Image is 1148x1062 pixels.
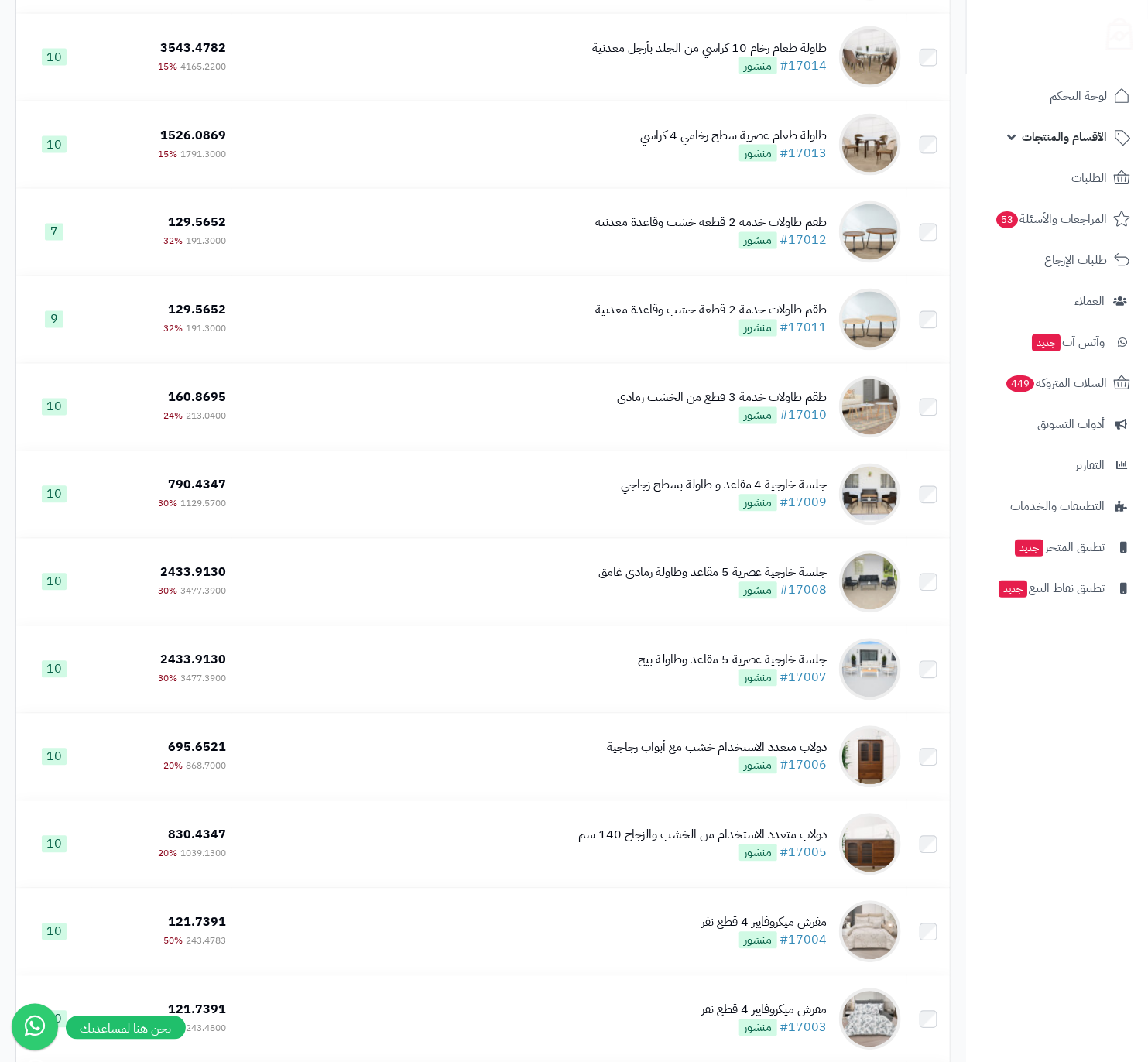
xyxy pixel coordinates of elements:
[42,661,67,678] span: 10
[739,320,777,337] span: منشور
[180,584,226,598] span: 3477.3900
[163,322,183,336] span: 32%
[42,49,67,66] span: 10
[701,914,828,932] div: مفرش ميكروفايبر 4 قطع نفر
[975,200,1139,238] a: المراجعات والأسئلة53
[163,409,183,423] span: 24%
[45,224,63,241] span: 7
[739,932,777,949] span: منشور
[839,901,901,963] img: مفرش ميكروفايبر 4 قطع نفر
[180,497,226,511] span: 1129.5700
[780,406,828,425] a: #17010
[839,988,901,1050] img: مفرش ميكروفايبر 4 قطع نفر
[739,145,777,162] span: منشور
[617,389,828,407] div: طقم طاولات خدمة 3 قطع من الخشب رمادي
[839,289,901,351] img: طقم طاولات خدمة 2 قطعة خشب وقاعدة معدنية
[780,931,828,950] a: #17004
[1096,12,1133,50] img: logo
[739,57,777,74] span: منشور
[999,581,1027,598] span: جديد
[186,235,226,248] span: 191.3000
[739,757,777,774] span: منشور
[621,477,828,495] div: جلسة خارجية 4 مقاعد و طاولة بسطح زجاجي
[180,672,226,686] span: 3477.3900
[186,934,226,948] span: 243.4783
[1075,454,1105,476] span: التقارير
[42,399,67,416] span: 10
[168,1001,226,1019] span: 121.7391
[780,756,828,775] a: #17006
[1044,249,1107,271] span: طلبات الإرجاع
[640,127,828,145] div: طاولة طعام عصرية سطح رخامي 4 كراسي
[592,39,828,57] div: طاولة طعام رخام 10 كراسي من الجلد بأرجل معدنية
[160,126,226,145] span: 1526.0869
[578,827,828,844] div: دولاب متعدد الاستخدام من الخشب والزجاج 140 سم
[1006,375,1036,393] span: 449
[42,749,67,766] span: 10
[780,844,828,862] a: #17005
[163,934,183,948] span: 50%
[180,847,226,861] span: 1039.1300
[839,464,901,526] img: جلسة خارجية 4 مقاعد و طاولة بسطح زجاجي
[1032,334,1061,351] span: جديد
[839,26,901,88] img: طاولة طعام رخام 10 كراسي من الجلد بأرجل معدنية
[186,322,226,336] span: 191.3000
[42,486,67,503] span: 10
[180,60,226,74] span: 4165.2200
[158,847,177,861] span: 20%
[595,214,828,232] div: طقم طاولات خدمة 2 قطعة خشب وقاعدة معدنية
[996,211,1019,229] span: 53
[595,302,828,320] div: طقم طاولات خدمة 2 قطعة خشب وقاعدة معدنية
[168,476,226,495] span: 790.4347
[780,581,828,600] a: #17008
[160,651,226,670] span: 2433.9130
[780,494,828,512] a: #17009
[1010,495,1105,517] span: التطبيقات والخدمات
[168,214,226,232] span: 129.5652
[1005,372,1107,394] span: السلات المتروكة
[180,147,226,161] span: 1791.3000
[158,672,177,686] span: 30%
[780,57,828,75] a: #17014
[739,407,777,424] span: منشور
[158,497,177,511] span: 30%
[780,1019,828,1037] a: #17003
[839,551,901,613] img: جلسة خارجية عصرية 5 مقاعد وطاولة رمادي غامق
[975,529,1139,566] a: تطبيق المتجرجديد
[975,447,1139,484] a: التقارير
[158,147,177,161] span: 15%
[42,136,67,153] span: 10
[168,301,226,320] span: 129.5652
[701,1002,828,1019] div: مفرش ميكروفايبر 4 قطع نفر
[1022,126,1107,148] span: الأقسام والمنتجات
[739,1019,777,1036] span: منشور
[780,231,828,250] a: #17012
[975,488,1139,525] a: التطبيقات والخدمات
[739,495,777,512] span: منشور
[1074,290,1105,312] span: العملاء
[975,365,1139,402] a: السلات المتروكة449
[158,60,177,74] span: 15%
[839,814,901,875] img: دولاب متعدد الاستخدام من الخشب والزجاج 140 سم
[163,235,183,248] span: 32%
[1071,167,1107,189] span: الطلبات
[739,232,777,249] span: منشور
[168,738,226,757] span: 695.6521
[975,242,1139,279] a: طلبات الإرجاع
[1015,540,1043,557] span: جديد
[163,759,183,773] span: 20%
[186,759,226,773] span: 868.7000
[995,208,1107,230] span: المراجعات والأسئلة
[160,564,226,582] span: 2433.9130
[186,409,226,423] span: 213.0400
[168,826,226,844] span: 830.4347
[975,406,1139,443] a: أدوات التسويق
[975,570,1139,607] a: تطبيق نقاط البيعجديد
[168,913,226,932] span: 121.7391
[638,652,828,670] div: جلسة خارجية عصرية 5 مقاعد وطاولة بيج
[839,376,901,438] img: طقم طاولات خدمة 3 قطع من الخشب رمادي
[839,201,901,263] img: طقم طاولات خدمة 2 قطعة خشب وقاعدة معدنية
[780,669,828,687] a: #17007
[739,844,777,862] span: منشور
[607,739,828,757] div: دولاب متعدد الاستخدام خشب مع أبواب زجاجية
